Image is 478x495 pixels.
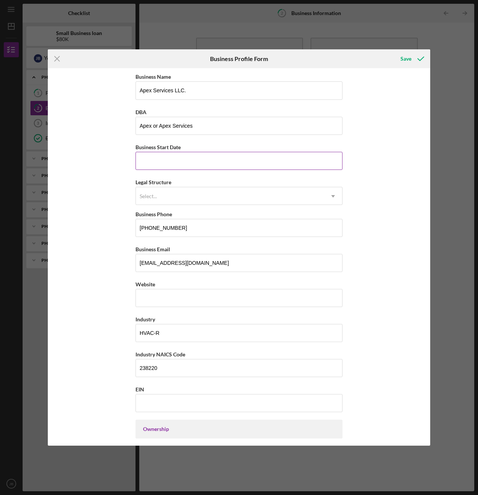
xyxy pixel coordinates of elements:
label: Business Start Date [135,144,181,150]
label: Business Phone [135,211,172,217]
label: Industry NAICS Code [135,351,185,357]
label: DBA [135,109,146,115]
div: Ownership [143,426,335,432]
label: Business Name [135,73,171,80]
label: Website [135,281,155,287]
label: Business Email [135,246,170,252]
div: Save [400,51,411,66]
label: Industry [135,316,155,322]
button: Save [393,51,430,66]
label: EIN [135,386,144,393]
div: Select... [140,193,157,199]
h6: Business Profile Form [210,55,268,62]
